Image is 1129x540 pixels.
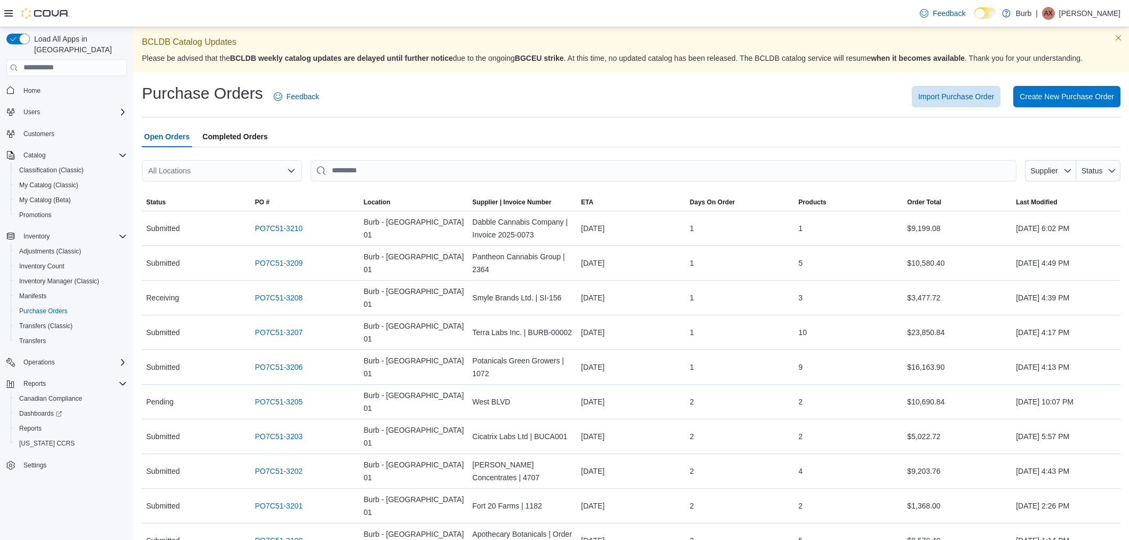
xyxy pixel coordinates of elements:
[1112,31,1125,44] button: Dismiss this callout
[903,495,1012,517] div: $1,368.00
[15,179,83,192] a: My Catalog (Classic)
[1025,160,1076,181] button: Supplier
[1082,166,1103,175] span: Status
[1020,91,1114,102] span: Create New Purchase Order
[15,392,127,405] span: Canadian Compliance
[15,275,104,288] a: Inventory Manager (Classic)
[255,222,303,235] a: PO7C51-3210
[364,198,391,207] span: Location
[11,289,131,304] button: Manifests
[19,424,42,433] span: Reports
[1012,356,1120,378] div: [DATE] 4:13 PM
[364,354,464,380] span: Burb - [GEOGRAPHIC_DATA] 01
[907,198,941,207] span: Order Total
[799,222,803,235] span: 1
[871,54,965,62] strong: when it becomes available
[11,274,131,289] button: Inventory Manager (Classic)
[799,198,826,207] span: Products
[690,291,694,304] span: 1
[23,151,45,160] span: Catalog
[468,495,577,517] div: Fort 20 Farms | 1182
[916,3,969,24] a: Feedback
[903,252,1012,274] div: $10,580.40
[690,198,735,207] span: Days On Order
[146,198,166,207] span: Status
[1012,194,1120,211] button: Last Modified
[1016,7,1032,20] p: Burb
[146,430,180,443] span: Submitted
[23,461,46,470] span: Settings
[794,194,903,211] button: Products
[146,257,180,269] span: Submitted
[15,437,127,450] span: Washington CCRS
[2,229,131,244] button: Inventory
[2,457,131,473] button: Settings
[2,126,131,141] button: Customers
[15,209,127,221] span: Promotions
[11,178,131,193] button: My Catalog (Classic)
[11,208,131,223] button: Promotions
[364,493,464,519] span: Burb - [GEOGRAPHIC_DATA] 01
[11,406,131,421] a: Dashboards
[799,257,803,269] span: 5
[364,320,464,345] span: Burb - [GEOGRAPHIC_DATA] 01
[142,36,1120,49] p: BCLDB Catalog Updates
[19,166,84,174] span: Classification (Classic)
[577,356,686,378] div: [DATE]
[690,361,694,374] span: 1
[360,194,468,211] button: Location
[142,53,1120,63] p: Please be advised that the due to the ongoing . At this time, no updated catalog has been release...
[15,179,127,192] span: My Catalog (Classic)
[15,320,77,332] a: Transfers (Classic)
[468,350,577,384] div: Potanicals Green Growers | 1072
[142,83,263,104] h1: Purchase Orders
[19,106,44,118] button: Users
[15,407,66,420] a: Dashboards
[11,163,131,178] button: Classification (Classic)
[903,218,1012,239] div: $9,199.08
[690,222,694,235] span: 1
[364,424,464,449] span: Burb - [GEOGRAPHIC_DATA] 01
[311,160,1016,181] input: This is a search bar. After typing your query, hit enter to filter the results lower in the page.
[690,395,694,408] span: 2
[799,465,803,478] span: 4
[255,257,303,269] a: PO7C51-3209
[19,307,68,315] span: Purchase Orders
[1076,160,1120,181] button: Status
[15,290,51,303] a: Manifests
[19,149,127,162] span: Catalog
[472,198,551,207] span: Supplier | Invoice Number
[19,196,71,204] span: My Catalog (Beta)
[146,326,180,339] span: Submitted
[19,262,65,271] span: Inventory Count
[19,181,78,189] span: My Catalog (Classic)
[23,232,50,241] span: Inventory
[15,194,127,207] span: My Catalog (Beta)
[146,222,180,235] span: Submitted
[11,259,131,274] button: Inventory Count
[146,291,179,304] span: Receiving
[918,91,994,102] span: Import Purchase Order
[255,395,303,408] a: PO7C51-3205
[19,377,50,390] button: Reports
[15,164,88,177] a: Classification (Classic)
[19,458,127,472] span: Settings
[30,34,127,55] span: Load All Apps in [GEOGRAPHIC_DATA]
[11,436,131,451] button: [US_STATE] CCRS
[251,194,360,211] button: PO #
[15,164,127,177] span: Classification (Classic)
[19,247,81,256] span: Adjustments (Classic)
[19,211,52,219] span: Promotions
[903,356,1012,378] div: $16,163.90
[142,194,251,211] button: Status
[577,218,686,239] div: [DATE]
[144,126,190,147] span: Open Orders
[15,407,127,420] span: Dashboards
[364,216,464,241] span: Burb - [GEOGRAPHIC_DATA] 01
[255,361,303,374] a: PO7C51-3206
[974,7,997,19] input: Dark Mode
[19,230,127,243] span: Inventory
[11,391,131,406] button: Canadian Compliance
[15,245,127,258] span: Adjustments (Classic)
[19,409,62,418] span: Dashboards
